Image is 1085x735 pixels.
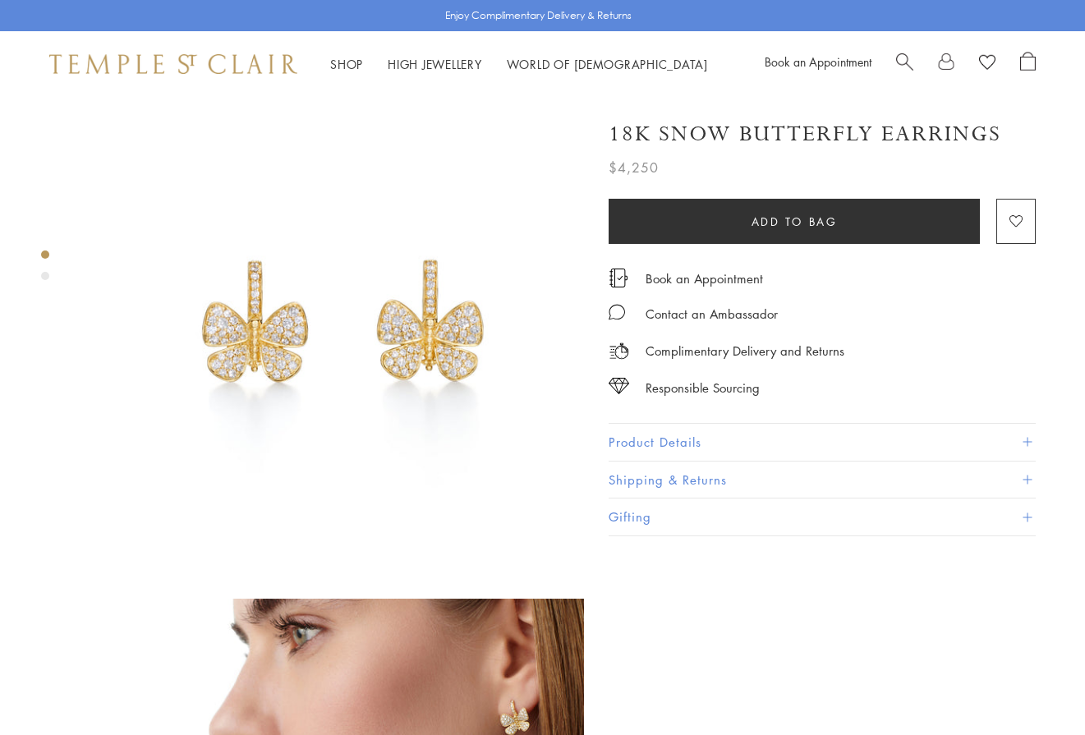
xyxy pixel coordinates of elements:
a: Book an Appointment [765,53,871,70]
img: icon_delivery.svg [609,341,629,361]
img: 18K Snow Butterfly Earrings [107,97,584,574]
button: Shipping & Returns [609,462,1036,498]
h1: 18K Snow Butterfly Earrings [609,120,1001,149]
div: Contact an Ambassador [646,304,778,324]
p: Complimentary Delivery and Returns [646,341,844,361]
p: Enjoy Complimentary Delivery & Returns [445,7,632,24]
button: Gifting [609,498,1036,535]
a: ShopShop [330,56,363,72]
div: Product gallery navigation [41,246,49,293]
a: World of [DEMOGRAPHIC_DATA]World of [DEMOGRAPHIC_DATA] [507,56,708,72]
div: Responsible Sourcing [646,378,760,398]
img: Temple St. Clair [49,54,297,74]
img: MessageIcon-01_2.svg [609,304,625,320]
span: $4,250 [609,157,659,178]
button: Add to bag [609,199,980,244]
span: Add to bag [752,213,838,231]
img: icon_sourcing.svg [609,378,629,394]
a: High JewelleryHigh Jewellery [388,56,482,72]
button: Product Details [609,424,1036,461]
a: Search [896,52,913,76]
a: Book an Appointment [646,269,763,287]
img: icon_appointment.svg [609,269,628,287]
nav: Main navigation [330,54,708,75]
a: Open Shopping Bag [1020,52,1036,76]
a: View Wishlist [979,52,995,76]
